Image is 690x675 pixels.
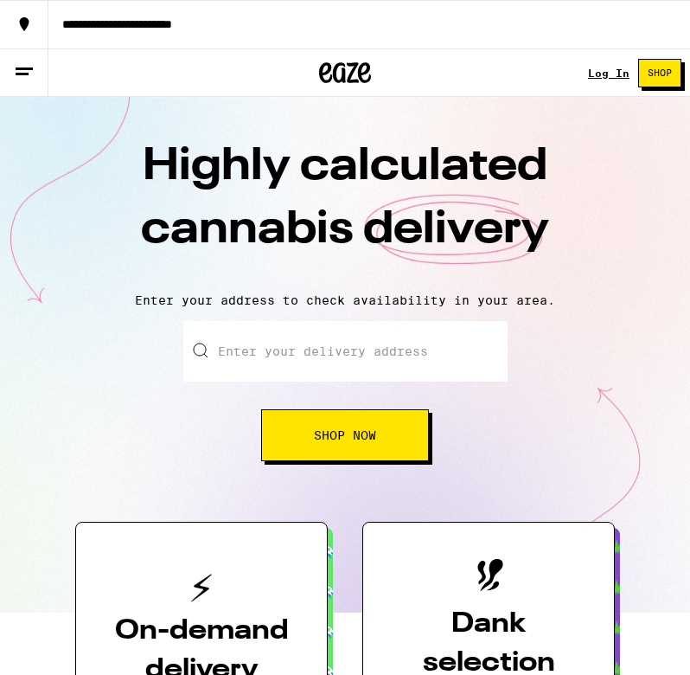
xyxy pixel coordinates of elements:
[17,293,673,307] p: Enter your address to check availability in your area.
[629,59,690,87] a: Shop
[183,321,508,382] input: Enter your delivery address
[638,59,681,87] button: Shop
[648,68,672,78] span: Shop
[314,429,376,441] span: Shop Now
[588,67,629,79] a: Log In
[261,409,429,461] button: Shop Now
[42,136,648,280] h1: Highly calculated cannabis delivery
